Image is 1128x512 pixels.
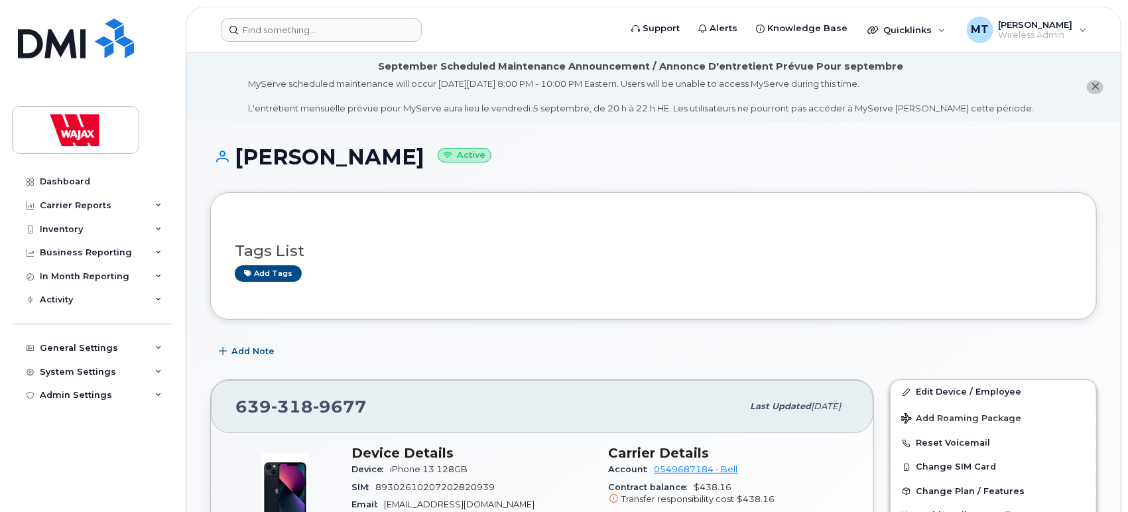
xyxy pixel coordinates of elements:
[609,445,850,461] h3: Carrier Details
[438,148,491,163] small: Active
[655,464,738,474] a: 0549687184 - Bell
[622,494,735,504] span: Transfer responsibility cost
[891,455,1096,479] button: Change SIM Card
[737,494,775,504] span: $438.16
[235,243,1072,259] h3: Tags List
[609,464,655,474] span: Account
[916,486,1025,496] span: Change Plan / Features
[811,401,841,411] span: [DATE]
[379,60,904,74] div: September Scheduled Maintenance Announcement / Annonce D'entretient Prévue Pour septembre
[375,482,495,492] span: 89302610207202820939
[313,397,367,416] span: 9677
[248,78,1034,115] div: MyServe scheduled maintenance will occur [DATE][DATE] 8:00 PM - 10:00 PM Eastern. Users will be u...
[351,499,384,509] span: Email
[891,404,1096,431] button: Add Roaming Package
[235,397,367,416] span: 639
[271,397,313,416] span: 318
[891,431,1096,455] button: Reset Voicemail
[210,340,286,363] button: Add Note
[351,482,375,492] span: SIM
[609,482,850,506] span: $438.16
[351,464,390,474] span: Device
[351,445,593,461] h3: Device Details
[390,464,468,474] span: iPhone 13 128GB
[235,265,302,282] a: Add tags
[609,482,694,492] span: Contract balance
[901,413,1021,426] span: Add Roaming Package
[891,480,1096,503] button: Change Plan / Features
[750,401,811,411] span: Last updated
[231,345,275,357] span: Add Note
[1087,80,1103,94] button: close notification
[210,145,1097,168] h1: [PERSON_NAME]
[891,380,1096,404] a: Edit Device / Employee
[384,499,534,509] span: [EMAIL_ADDRESS][DOMAIN_NAME]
